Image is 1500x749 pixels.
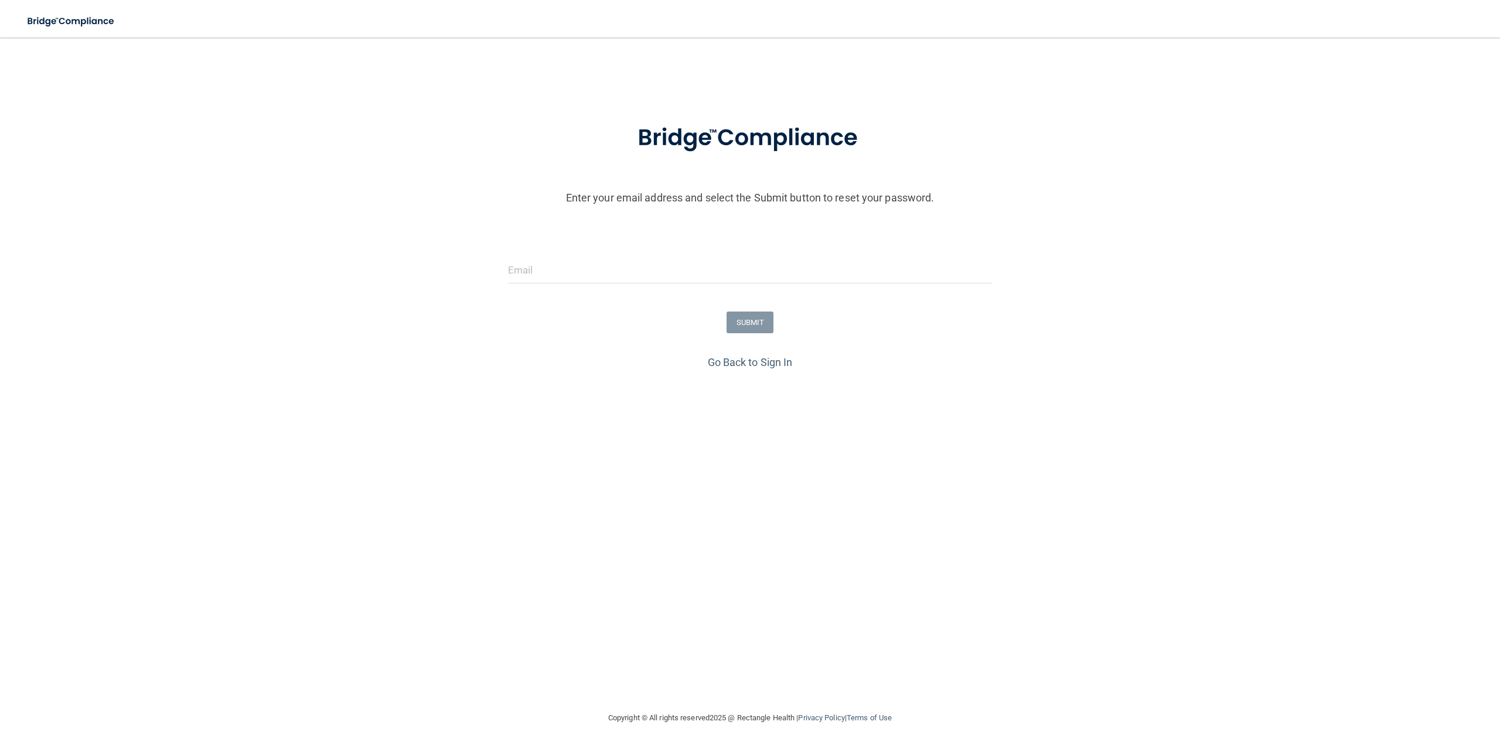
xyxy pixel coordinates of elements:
[536,699,964,737] div: Copyright © All rights reserved 2025 @ Rectangle Health | |
[18,9,125,33] img: bridge_compliance_login_screen.278c3ca4.svg
[708,356,793,368] a: Go Back to Sign In
[508,257,993,283] input: Email
[727,312,774,333] button: SUBMIT
[847,713,892,722] a: Terms of Use
[613,108,887,169] img: bridge_compliance_login_screen.278c3ca4.svg
[798,713,844,722] a: Privacy Policy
